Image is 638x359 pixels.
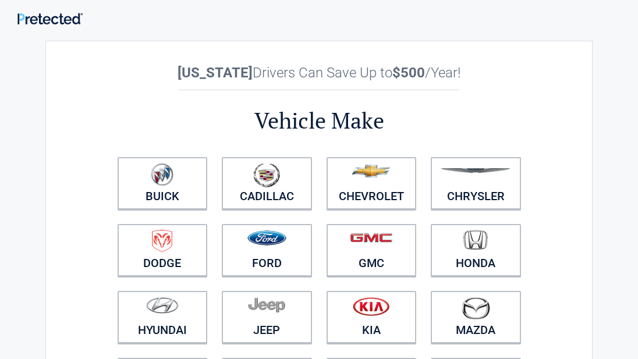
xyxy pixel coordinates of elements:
[353,297,389,316] img: kia
[350,233,392,243] img: gmc
[222,157,312,209] a: Cadillac
[248,297,285,313] img: jeep
[17,13,83,24] img: Main Logo
[253,163,280,187] img: cadillac
[431,157,521,209] a: Chrysler
[110,65,528,81] h2: Drivers Can Save Up to /Year
[392,65,425,81] b: $500
[440,168,511,173] img: chrysler
[431,291,521,343] a: Mazda
[178,65,253,81] b: [US_STATE]
[118,224,208,276] a: Dodge
[118,157,208,209] a: Buick
[222,224,312,276] a: Ford
[146,297,179,314] img: hyundai
[461,297,490,319] img: mazda
[247,230,286,246] img: ford
[431,224,521,276] a: Honda
[151,163,173,186] img: buick
[222,291,312,343] a: Jeep
[110,106,528,136] h2: Vehicle Make
[118,291,208,343] a: Hyundai
[327,291,417,343] a: Kia
[463,230,488,250] img: honda
[327,224,417,276] a: GMC
[352,165,391,177] img: chevrolet
[327,157,417,209] a: Chevrolet
[152,230,172,253] img: dodge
